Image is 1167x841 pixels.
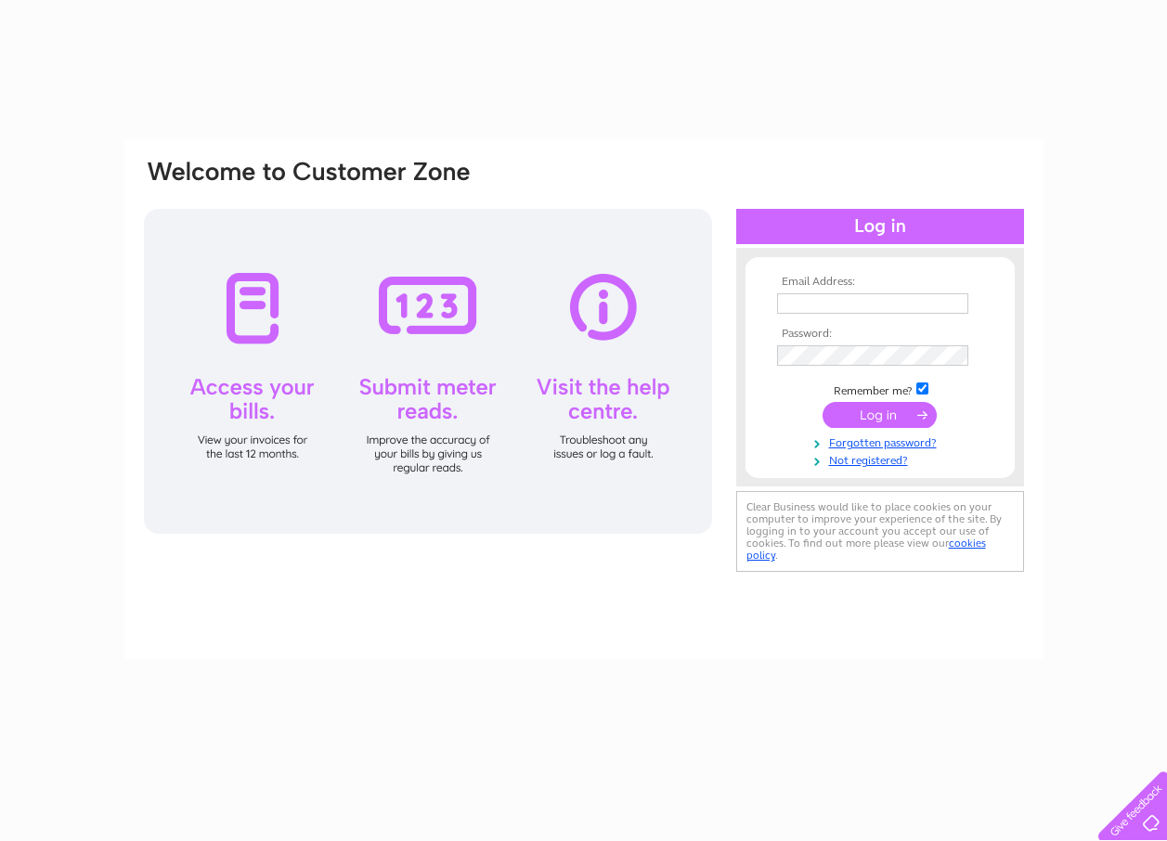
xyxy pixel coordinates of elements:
th: Password: [772,328,988,341]
a: Not registered? [777,450,988,468]
a: cookies policy [746,537,986,562]
td: Remember me? [772,380,988,398]
th: Email Address: [772,276,988,289]
a: Forgotten password? [777,433,988,450]
input: Submit [823,402,937,428]
div: Clear Business would like to place cookies on your computer to improve your experience of the sit... [736,491,1024,572]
